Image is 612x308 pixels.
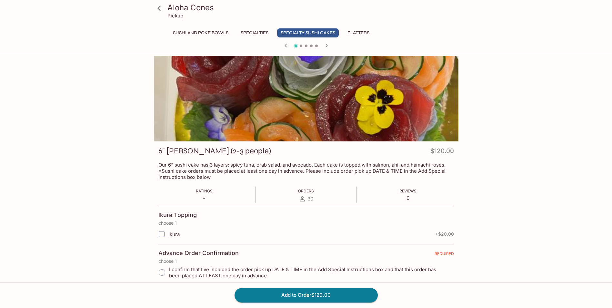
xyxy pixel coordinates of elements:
div: 6" Sushi Cake (2-3 people) [154,56,458,141]
button: Sushi and Poke Bowls [169,28,232,37]
p: Our 6” sushi cake has 3 layers: spicy tuna, crab salad, and avocado. Each cake is topped with sal... [158,162,454,180]
button: Platters [344,28,373,37]
span: 30 [307,196,313,202]
p: choose 1 [158,259,454,264]
span: + $20.00 [435,231,454,237]
p: - [196,195,213,201]
span: I confirm that I’ve included the order pick up DATE & TIME in the Add Special Instructions box an... [169,266,449,279]
h4: Ikura Topping [158,211,197,219]
button: Specialty Sushi Cakes [277,28,339,37]
h4: Advance Order Confirmation [158,250,239,257]
h3: 6" [PERSON_NAME] (2-3 people) [158,146,271,156]
h3: Aloha Cones [167,3,456,13]
span: Ikura [168,231,180,237]
p: choose 1 [158,221,454,226]
p: 0 [399,195,416,201]
button: Add to Order$120.00 [235,288,378,302]
span: Reviews [399,189,416,193]
h4: $120.00 [430,146,454,159]
span: Ratings [196,189,213,193]
button: Specialties [237,28,272,37]
span: REQUIRED [435,251,454,259]
span: Orders [298,189,314,193]
p: Pickup [167,13,183,19]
